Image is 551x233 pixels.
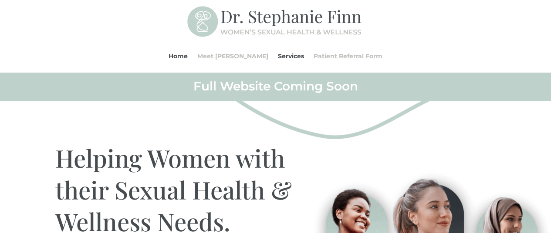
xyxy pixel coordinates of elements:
h2: Full Website Coming Soon [55,78,496,98]
a: Home [169,40,188,73]
a: Patient Referral Form [314,40,382,73]
a: Meet [PERSON_NAME] [197,40,268,73]
a: Services [278,40,304,73]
